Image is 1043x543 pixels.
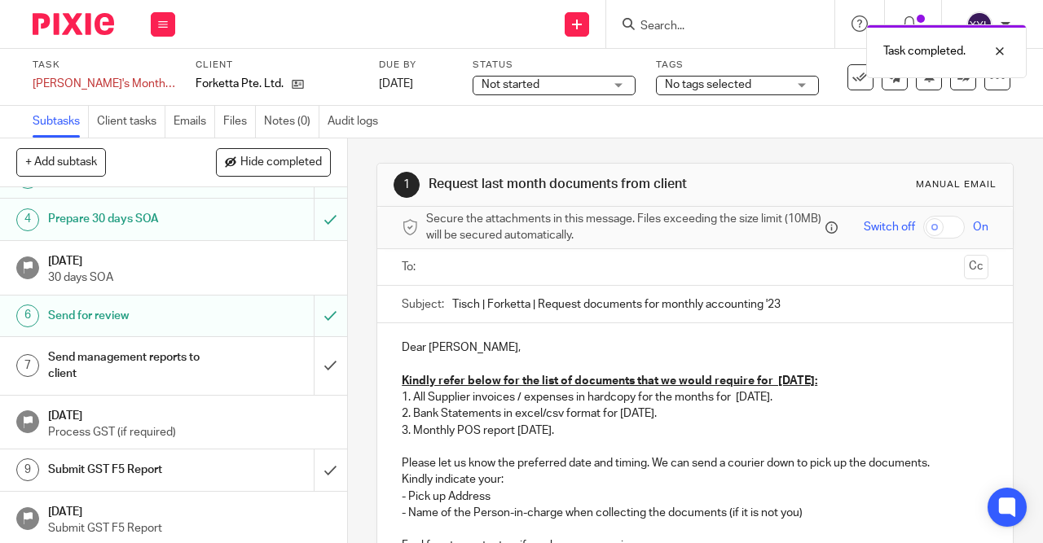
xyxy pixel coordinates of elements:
[48,269,331,286] p: 30 days SOA
[964,255,988,279] button: Cc
[429,176,730,193] h1: Request last month documents from client
[33,13,114,35] img: Pixie
[48,458,214,482] h1: Submit GST F5 Report
[174,106,215,138] a: Emails
[48,345,214,387] h1: Send management reports to client
[33,76,175,92] div: Forketta&#39;s Monthly accounting
[33,76,175,92] div: [PERSON_NAME]'s Monthly accounting
[196,76,284,92] p: Forketta Pte. Ltd.
[883,43,966,59] p: Task completed.
[16,354,39,377] div: 7
[402,375,817,387] u: Kindly refer below for the list of documents that we would require for [DATE]:
[426,211,821,244] span: Secure the attachments in this message. Files exceeding the size limit (10MB) will be secured aut...
[216,148,331,176] button: Hide completed
[264,106,319,138] a: Notes (0)
[402,339,988,356] p: Dear [PERSON_NAME],
[402,259,420,275] label: To:
[223,106,256,138] a: Files
[916,178,997,191] div: Manual email
[48,304,214,328] h1: Send for review
[16,458,39,481] div: 9
[196,59,359,72] label: Client
[16,304,39,327] div: 6
[665,79,751,90] span: No tags selected
[33,106,89,138] a: Subtasks
[379,59,452,72] label: Due by
[48,500,331,520] h1: [DATE]
[482,79,539,90] span: Not started
[240,156,322,169] span: Hide completed
[48,207,214,231] h1: Prepare 30 days SOA
[402,296,444,313] label: Subject:
[402,405,988,422] p: 2. Bank Statements in excel/csv format for [DATE].
[16,148,106,176] button: + Add subtask
[473,59,636,72] label: Status
[402,488,988,505] p: - Pick up Address
[48,249,331,269] h1: [DATE]
[402,505,988,521] p: - Name of the Person-in-charge when collecting the documents (if it is not you)
[97,106,165,138] a: Client tasks
[48,520,331,536] p: Submit GST F5 Report
[973,219,988,235] span: On
[402,455,988,471] p: Please let us know the preferred date and timing. We can send a courier down to pick up the docum...
[402,423,988,439] p: 3. Monthly POS report [DATE].
[33,59,175,72] label: Task
[394,172,420,198] div: 1
[402,389,988,405] p: 1. All Supplier invoices / expenses in hardcopy for the months for [DATE].
[48,424,331,440] p: Process GST (if required)
[48,404,331,424] h1: [DATE]
[379,78,413,90] span: [DATE]
[402,471,988,488] p: Kindly indicate your:
[328,106,386,138] a: Audit logs
[16,208,39,231] div: 4
[864,219,915,235] span: Switch off
[966,11,992,37] img: svg%3E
